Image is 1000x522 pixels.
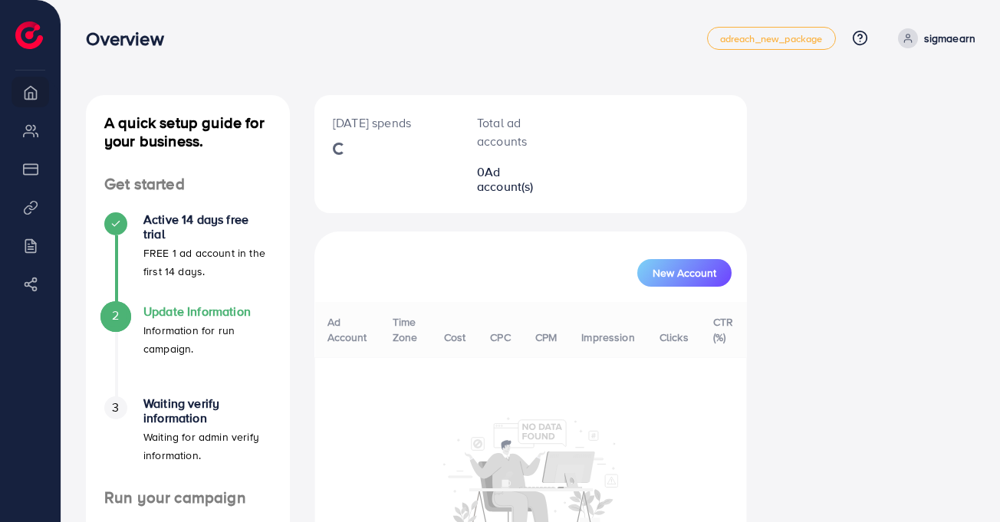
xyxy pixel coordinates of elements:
a: adreach_new_package [707,27,836,50]
h4: Waiting verify information [143,396,271,425]
h2: 0 [477,165,548,194]
li: Update Information [86,304,290,396]
span: 2 [112,307,119,324]
li: Active 14 days free trial [86,212,290,304]
p: [DATE] spends [333,113,440,132]
span: adreach_new_package [720,34,823,44]
h4: Update Information [143,304,271,319]
span: 3 [112,399,119,416]
p: FREE 1 ad account in the first 14 days. [143,244,271,281]
h4: Get started [86,175,290,194]
p: Information for run campaign. [143,321,271,358]
span: Ad account(s) [477,163,534,195]
h4: A quick setup guide for your business. [86,113,290,150]
a: sigmaearn [892,28,975,48]
h4: Active 14 days free trial [143,212,271,241]
p: Total ad accounts [477,113,548,150]
p: Waiting for admin verify information. [143,428,271,465]
span: New Account [653,268,716,278]
img: logo [15,21,43,49]
h4: Run your campaign [86,488,290,507]
h3: Overview [86,28,176,50]
li: Waiting verify information [86,396,290,488]
p: sigmaearn [924,29,975,48]
button: New Account [637,259,732,287]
